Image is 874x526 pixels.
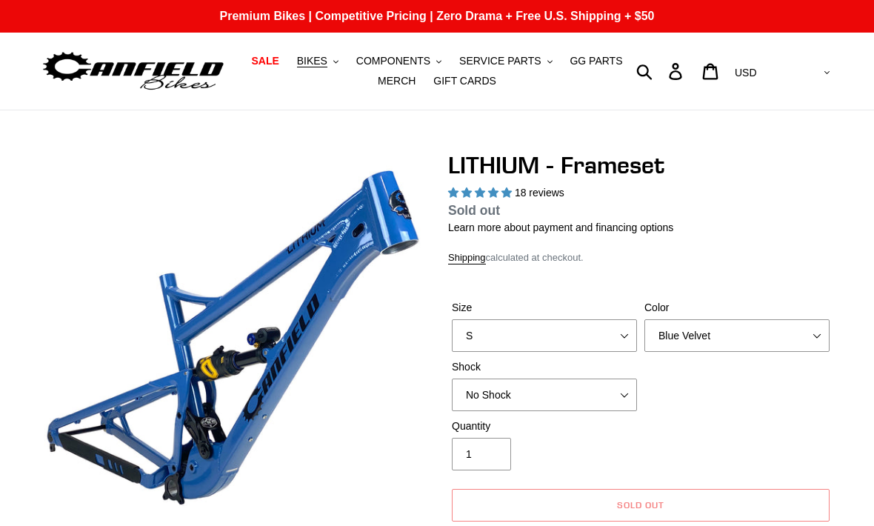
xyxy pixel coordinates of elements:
a: GIFT CARDS [426,71,504,91]
div: calculated at checkout. [448,250,833,265]
a: GG PARTS [562,51,630,71]
label: Color [644,300,830,316]
span: COMPONENTS [356,55,430,67]
a: MERCH [370,71,423,91]
button: Sold out [452,489,830,522]
label: Shock [452,359,637,375]
button: BIKES [290,51,346,71]
span: Sold out [617,499,664,510]
span: GIFT CARDS [433,75,496,87]
span: 18 reviews [515,187,564,199]
button: COMPONENTS [349,51,449,71]
span: BIKES [297,55,327,67]
img: Canfield Bikes [41,48,226,95]
span: MERCH [378,75,416,87]
span: Sold out [448,203,500,218]
span: 5.00 stars [448,187,515,199]
span: SERVICE PARTS [459,55,541,67]
a: Shipping [448,252,486,264]
a: SALE [244,51,286,71]
label: Size [452,300,637,316]
button: SERVICE PARTS [452,51,559,71]
span: SALE [251,55,278,67]
span: GG PARTS [570,55,622,67]
a: Learn more about payment and financing options [448,222,673,233]
h1: LITHIUM - Frameset [448,151,833,179]
label: Quantity [452,419,637,434]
